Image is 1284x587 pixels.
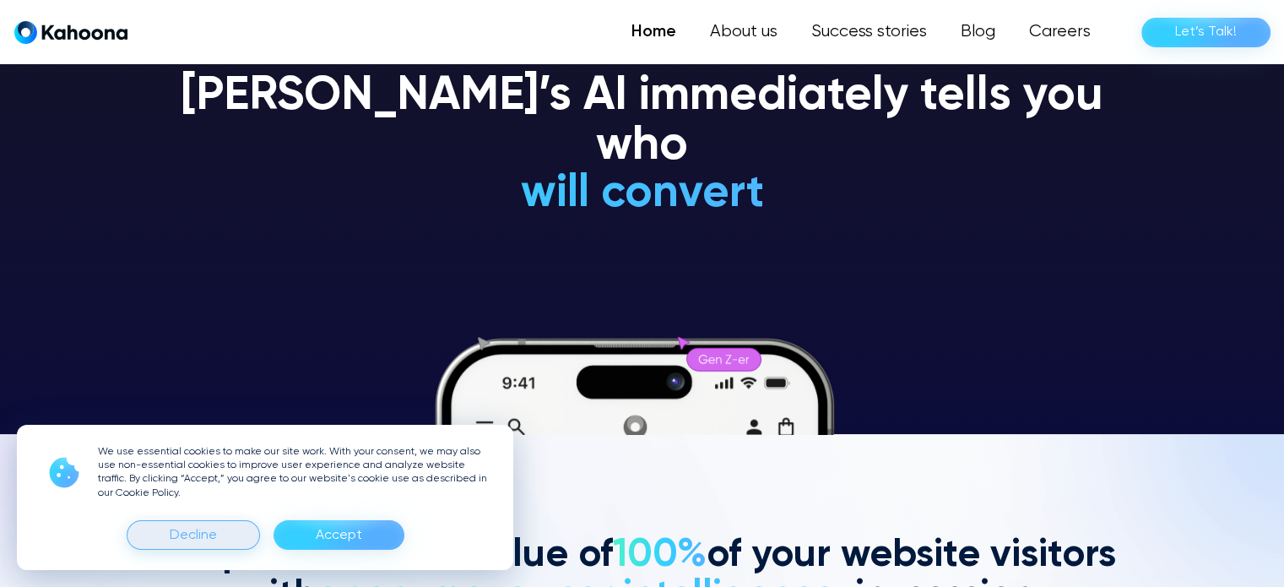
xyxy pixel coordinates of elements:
div: Let’s Talk! [1175,19,1237,46]
a: Success stories [794,15,944,49]
h1: [PERSON_NAME]’s AI immediately tells you who [161,72,1124,172]
span: 100% [613,535,707,574]
p: We use essential cookies to make our site work. With your consent, we may also use non-essential ... [98,445,493,500]
a: Careers [1012,15,1108,49]
a: Let’s Talk! [1141,18,1270,47]
g: Gen Z-er [699,355,749,364]
div: Accept [274,520,404,550]
a: Home [615,15,693,49]
div: Decline [170,522,217,549]
h1: will convert [393,169,891,219]
a: home [14,20,127,45]
div: Decline [127,520,260,550]
div: Accept [316,522,362,549]
a: Blog [944,15,1012,49]
a: About us [693,15,794,49]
